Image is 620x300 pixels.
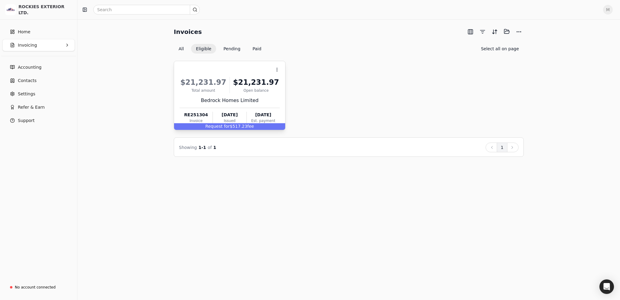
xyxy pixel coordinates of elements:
[180,97,280,104] div: Bedrock Homes Limited
[2,114,75,127] button: Support
[2,282,75,293] a: No account connected
[180,88,227,93] div: Total amount
[5,4,16,15] img: 9e6611d6-0330-4e31-90bd-30bf537b7a04.png
[2,26,75,38] a: Home
[15,285,56,290] div: No account connected
[93,5,200,15] input: Search
[603,5,613,15] button: M
[247,112,280,118] div: [DATE]
[213,118,246,124] div: Issued
[490,27,500,37] button: Sort
[497,143,507,152] button: 1
[2,88,75,100] a: Settings
[18,117,35,124] span: Support
[247,118,280,124] div: Est. payment
[232,88,280,93] div: Open balance
[18,4,72,16] div: ROCKIES EXTERIOR LTD.
[18,64,41,71] span: Accounting
[174,123,285,130] div: $517.23
[18,77,37,84] span: Contacts
[502,27,512,36] button: Batch (0)
[205,124,230,129] span: Request for
[180,118,213,124] div: Invoice
[232,77,280,88] div: $21,231.97
[18,42,37,48] span: Invoicing
[247,124,254,129] span: fee
[179,145,197,150] span: Showing
[213,112,246,118] div: [DATE]
[599,279,614,294] div: Open Intercom Messenger
[18,91,35,97] span: Settings
[191,44,216,54] button: Eligible
[2,74,75,87] a: Contacts
[180,112,213,118] div: RE251304
[248,44,266,54] button: Paid
[2,101,75,113] button: Refer & Earn
[208,145,212,150] span: of
[476,44,524,54] button: Select all on page
[2,39,75,51] button: Invoicing
[18,104,45,110] span: Refer & Earn
[174,44,189,54] button: All
[219,44,245,54] button: Pending
[2,61,75,73] a: Accounting
[174,27,202,37] h2: Invoices
[18,29,30,35] span: Home
[180,77,227,88] div: $21,231.97
[174,44,266,54] div: Invoice filter options
[213,145,216,150] span: 1
[514,27,524,37] button: More
[199,145,206,150] span: 1 - 1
